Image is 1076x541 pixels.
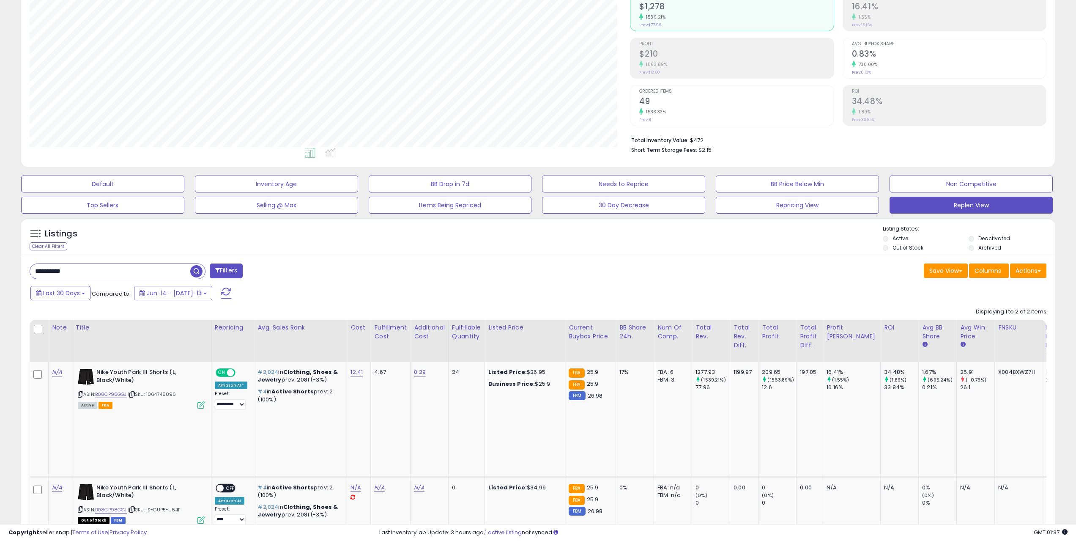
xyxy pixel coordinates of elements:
[78,484,205,523] div: ASIN:
[657,323,688,341] div: Num of Comp.
[78,402,97,409] span: All listings currently available for purchase on Amazon
[762,384,796,391] div: 12.6
[856,109,871,115] small: 1.89%
[588,507,603,515] span: 26.98
[960,323,991,341] div: Avg Win Price
[960,484,988,492] div: N/A
[762,492,774,499] small: (0%)
[856,61,878,68] small: 730.00%
[52,368,62,376] a: N/A
[827,384,880,391] div: 16.16%
[257,483,266,492] span: #4
[488,380,559,388] div: $25.9
[215,506,248,525] div: Preset:
[1046,368,1073,384] div: [DATE] 22:21:43
[734,484,752,492] div: 0.00
[216,369,227,376] span: ON
[96,368,199,386] b: Nike Youth Park III Shorts (L, Black/White)
[195,176,358,192] button: Inventory Age
[922,368,956,376] div: 1.67%
[569,484,584,493] small: FBA
[922,499,956,507] div: 0%
[95,391,127,398] a: B08CP98GGJ
[569,507,585,516] small: FBM
[452,323,481,341] div: Fulfillable Quantity
[852,49,1046,60] h2: 0.83%
[111,517,126,524] span: FBM
[78,368,205,408] div: ASIN:
[762,499,796,507] div: 0
[588,392,603,400] span: 26.98
[134,286,212,300] button: Jun-14 - [DATE]-13
[1034,528,1068,536] span: 2025-08-13 01:37 GMT
[639,96,833,108] h2: 49
[488,368,559,376] div: $26.95
[128,391,176,398] span: | SKU: 1064748896
[716,176,879,192] button: BB Price Below Min
[374,323,407,341] div: Fulfillment Cost
[695,384,730,391] div: 77.96
[257,388,340,403] p: in prev: 2 (100%)
[488,483,527,492] b: Listed Price:
[369,176,532,192] button: BB Drop in 7d
[52,483,62,492] a: N/A
[922,341,927,349] small: Avg BB Share.
[488,323,561,332] div: Listed Price
[257,368,340,384] p: in prev: 2081 (-3%)
[374,483,384,492] a: N/A
[414,323,445,341] div: Additional Cost
[569,380,584,390] small: FBA
[767,376,794,383] small: (1563.89%)
[631,146,697,154] b: Short Term Storage Fees:
[978,244,1001,251] label: Archived
[890,376,906,383] small: (1.89%)
[92,290,131,298] span: Compared to:
[852,89,1046,94] span: ROI
[734,323,755,350] div: Total Rev. Diff.
[657,484,685,492] div: FBA: n/a
[195,197,358,214] button: Selling @ Max
[852,70,871,75] small: Prev: 0.10%
[643,61,667,68] small: 1563.89%
[271,387,314,395] span: Active Shorts
[762,323,793,341] div: Total Profit
[1010,264,1046,278] button: Actions
[695,368,730,376] div: 1277.93
[975,266,1001,275] span: Columns
[350,368,363,376] a: 12.41
[72,528,108,536] a: Terms of Use
[639,70,660,75] small: Prev: $12.60
[78,517,110,524] span: All listings that are currently out of stock and unavailable for purchase on Amazon
[95,506,127,514] a: B08CP98GGJ
[257,323,343,332] div: Avg. Sales Rank
[695,323,726,341] div: Total Rev.
[966,376,986,383] small: (-0.73%)
[147,289,202,297] span: Jun-14 - [DATE]-13
[234,369,248,376] span: OFF
[45,228,77,240] h5: Listings
[452,484,478,492] div: 0
[414,368,426,376] a: 0.29
[884,323,915,332] div: ROI
[43,289,80,297] span: Last 30 Days
[893,235,908,242] label: Active
[21,197,184,214] button: Top Sellers
[960,341,965,349] small: Avg Win Price.
[215,497,244,505] div: Amazon AI
[695,499,730,507] div: 0
[485,528,522,536] a: 1 active listing
[210,264,243,278] button: Filters
[643,14,665,20] small: 1539.21%
[257,503,278,511] span: #2,024
[379,529,1068,537] div: Last InventoryLab Update: 3 hours ago, not synced.
[856,14,871,20] small: 1.55%
[414,483,424,492] a: N/A
[762,484,796,492] div: 0
[257,484,340,499] p: in prev: 2 (100%)
[639,89,833,94] span: Ordered Items
[8,529,147,537] div: seller snap | |
[998,368,1035,376] div: X0048XWZ7H
[657,492,685,499] div: FBM: n/a
[978,235,1010,242] label: Deactivated
[587,483,599,492] span: 25.9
